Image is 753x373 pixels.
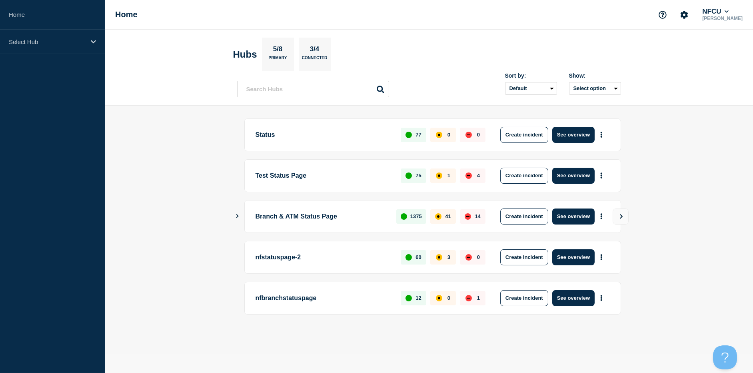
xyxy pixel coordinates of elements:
[237,81,389,97] input: Search Hubs
[596,127,607,142] button: More actions
[256,209,387,225] p: Branch & ATM Status Page
[415,132,421,138] p: 77
[405,172,412,179] div: up
[477,254,480,260] p: 0
[552,249,595,265] button: See overview
[475,213,480,219] p: 14
[596,291,607,305] button: More actions
[713,345,737,369] iframe: Help Scout Beacon - Open
[500,168,548,184] button: Create incident
[596,168,607,183] button: More actions
[500,209,548,225] button: Create incident
[445,213,451,219] p: 41
[676,6,693,23] button: Account settings
[465,295,472,301] div: down
[415,295,421,301] p: 12
[436,295,442,301] div: affected
[500,249,548,265] button: Create incident
[436,132,442,138] div: affected
[447,172,450,178] p: 1
[465,172,472,179] div: down
[415,254,421,260] p: 60
[447,132,450,138] p: 0
[436,172,442,179] div: affected
[596,250,607,265] button: More actions
[477,132,480,138] p: 0
[500,290,548,306] button: Create incident
[552,168,595,184] button: See overview
[256,249,392,265] p: nfstatuspage-2
[505,82,557,95] select: Sort by
[415,172,421,178] p: 75
[302,56,327,64] p: Connected
[436,254,442,261] div: affected
[233,49,257,60] h2: Hubs
[477,172,480,178] p: 4
[505,72,557,79] div: Sort by:
[701,16,744,21] p: [PERSON_NAME]
[9,38,86,45] p: Select Hub
[410,213,422,219] p: 1375
[552,127,595,143] button: See overview
[465,213,471,220] div: down
[307,45,322,56] p: 3/4
[256,127,392,143] p: Status
[236,213,240,219] button: Show Connected Hubs
[405,132,412,138] div: up
[447,254,450,260] p: 3
[596,209,607,224] button: More actions
[701,8,730,16] button: NFCU
[465,254,472,261] div: down
[477,295,480,301] p: 1
[613,209,629,225] button: View
[256,290,392,306] p: nfbranchstatuspage
[401,213,407,220] div: up
[552,290,595,306] button: See overview
[115,10,138,19] h1: Home
[269,56,287,64] p: Primary
[256,168,392,184] p: Test Status Page
[552,209,595,225] button: See overview
[447,295,450,301] p: 0
[654,6,671,23] button: Support
[500,127,548,143] button: Create incident
[270,45,286,56] p: 5/8
[569,72,621,79] div: Show:
[405,254,412,261] div: up
[569,82,621,95] button: Select option
[435,213,441,220] div: affected
[405,295,412,301] div: up
[465,132,472,138] div: down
